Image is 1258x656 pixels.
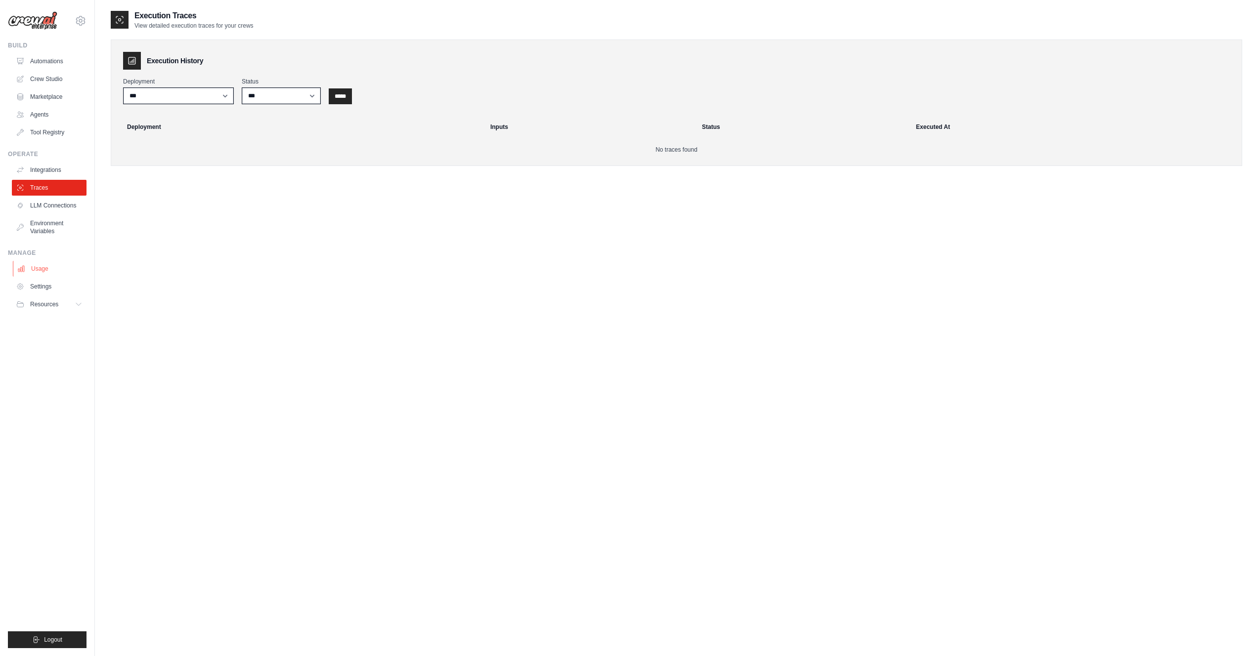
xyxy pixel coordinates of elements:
[30,300,58,308] span: Resources
[242,78,321,85] label: Status
[134,22,254,30] p: View detailed execution traces for your crews
[8,249,87,257] div: Manage
[12,279,87,294] a: Settings
[115,116,484,138] th: Deployment
[8,631,87,648] button: Logout
[134,10,254,22] h2: Execution Traces
[12,215,87,239] a: Environment Variables
[8,150,87,158] div: Operate
[13,261,87,277] a: Usage
[910,116,1238,138] th: Executed At
[8,11,57,30] img: Logo
[123,146,1230,154] p: No traces found
[12,162,87,178] a: Integrations
[12,71,87,87] a: Crew Studio
[12,198,87,213] a: LLM Connections
[44,636,62,644] span: Logout
[12,107,87,123] a: Agents
[12,53,87,69] a: Automations
[147,56,203,66] h3: Execution History
[696,116,910,138] th: Status
[12,89,87,105] a: Marketplace
[12,180,87,196] a: Traces
[12,124,87,140] a: Tool Registry
[12,296,87,312] button: Resources
[8,41,87,49] div: Build
[484,116,696,138] th: Inputs
[123,78,234,85] label: Deployment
